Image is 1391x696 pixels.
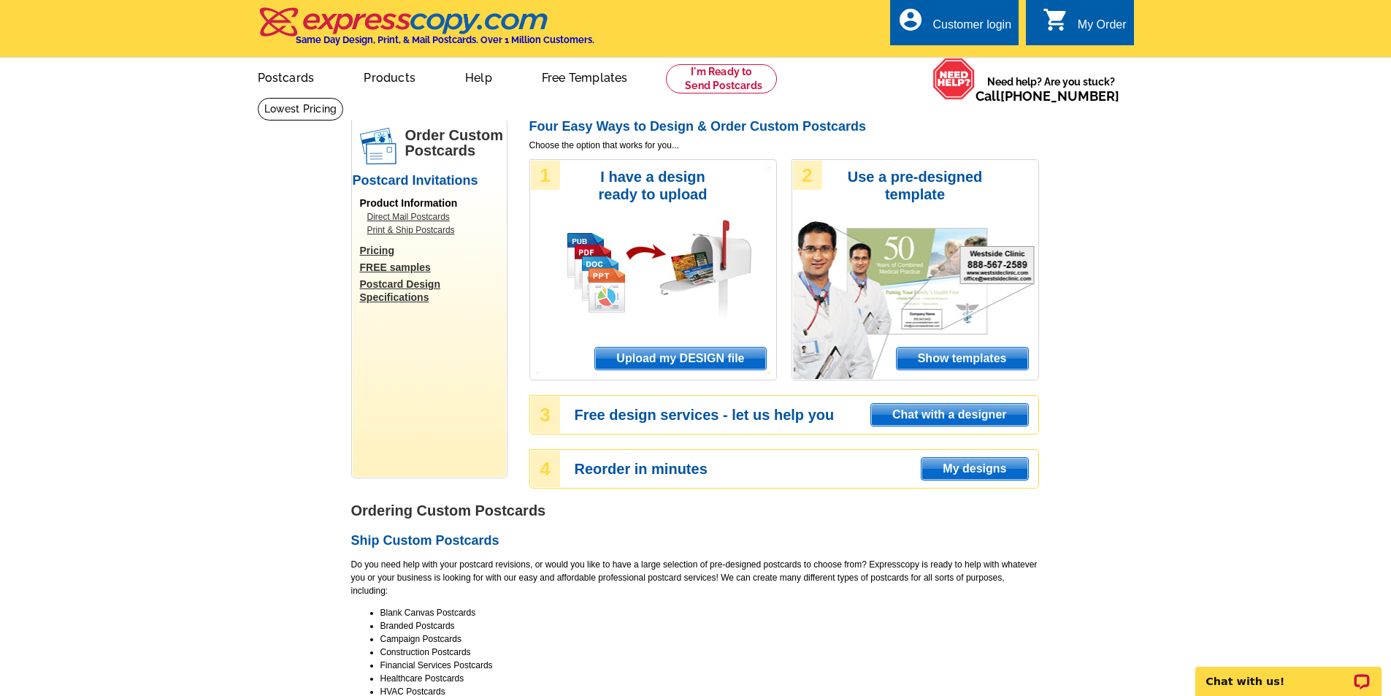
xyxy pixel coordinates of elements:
[360,278,506,304] a: Postcard Design Specifications
[594,347,766,370] a: Upload my DESIGN file
[351,533,1039,549] h2: Ship Custom Postcards
[976,88,1119,104] span: Call
[595,348,765,370] span: Upload my DESIGN file
[871,404,1027,426] span: Chat with a designer
[531,161,560,190] div: 1
[360,244,506,257] a: Pricing
[531,451,560,487] div: 4
[1186,650,1391,696] iframe: LiveChat chat widget
[897,16,1011,34] a: account_circle Customer login
[793,161,822,190] div: 2
[529,119,1039,135] h2: Four Easy Ways to Design & Order Custom Postcards
[360,197,458,209] span: Product Information
[405,128,506,158] h1: Order Custom Postcards
[578,168,728,203] h3: I have a design ready to upload
[897,7,924,33] i: account_circle
[380,672,1039,685] li: Healthcare Postcards
[1043,7,1069,33] i: shopping_cart
[296,34,594,45] h4: Same Day Design, Print, & Mail Postcards. Over 1 Million Customers.
[380,659,1039,672] li: Financial Services Postcards
[351,502,546,519] strong: Ordering Custom Postcards
[353,173,506,189] h2: Postcard Invitations
[367,223,499,237] a: Print & Ship Postcards
[258,18,594,45] a: Same Day Design, Print, & Mail Postcards. Over 1 Million Customers.
[976,74,1127,104] span: Need help? Are you stuck?
[1078,18,1127,39] div: My Order
[1043,16,1127,34] a: shopping_cart My Order
[840,168,990,203] h3: Use a pre-designed template
[234,59,338,93] a: Postcards
[360,128,396,164] img: postcards.png
[575,408,1038,421] h3: Free design services - let us help you
[870,403,1028,427] a: Chat with a designer
[575,462,1038,475] h3: Reorder in minutes
[442,59,516,93] a: Help
[340,59,439,93] a: Products
[529,139,1039,152] span: Choose the option that works for you...
[897,348,1028,370] span: Show templates
[932,18,1011,39] div: Customer login
[367,210,499,223] a: Direct Mail Postcards
[380,646,1039,659] li: Construction Postcards
[518,59,651,93] a: Free Templates
[1000,88,1119,104] a: [PHONE_NUMBER]
[380,619,1039,632] li: Branded Postcards
[531,397,560,433] div: 3
[380,606,1039,619] li: Blank Canvas Postcards
[896,347,1029,370] a: Show templates
[360,261,506,274] a: FREE samples
[351,558,1039,597] p: Do you need help with your postcard revisions, or would you like to have a large selection of pre...
[921,457,1028,481] a: My designs
[932,58,976,100] img: help
[921,458,1027,480] span: My designs
[380,632,1039,646] li: Campaign Postcards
